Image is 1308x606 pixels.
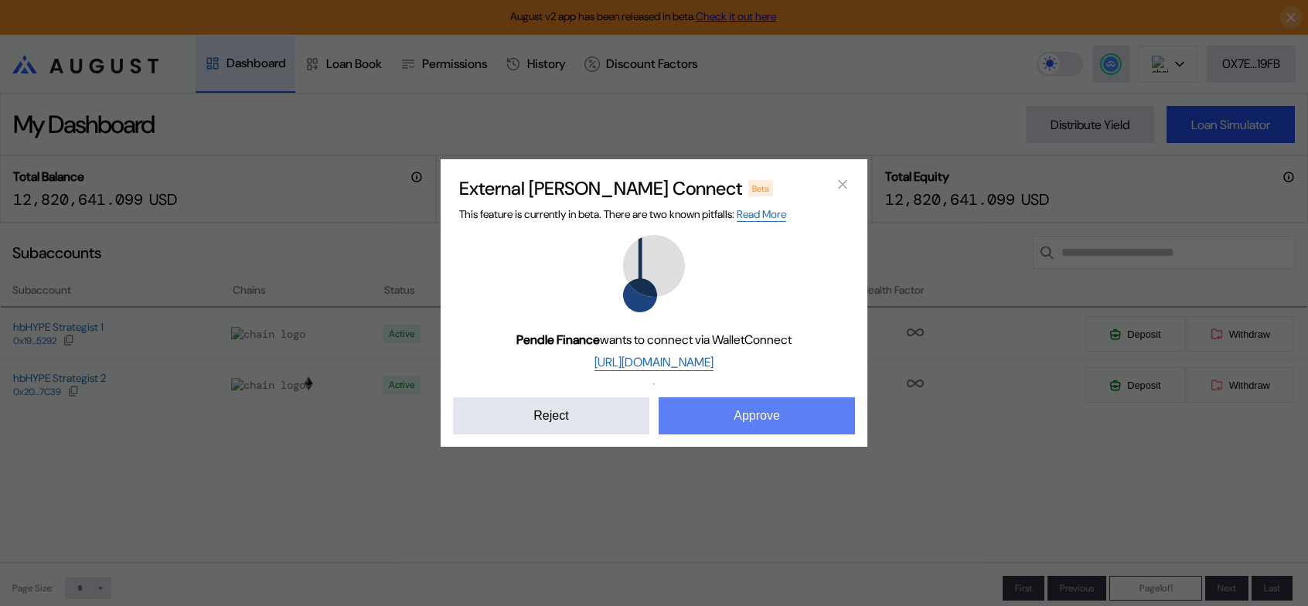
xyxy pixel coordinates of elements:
[615,235,693,312] img: Pendle Finance logo
[659,397,855,434] button: Approve
[459,176,742,200] h2: External [PERSON_NAME] Connect
[516,332,792,348] span: wants to connect via WalletConnect
[516,332,600,348] b: Pendle Finance
[748,180,773,196] div: Beta
[453,397,649,434] button: Reject
[737,207,786,222] a: Read More
[830,172,855,196] button: close modal
[594,354,714,371] a: [URL][DOMAIN_NAME]
[459,207,786,222] span: This feature is currently in beta. There are two known pitfalls:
